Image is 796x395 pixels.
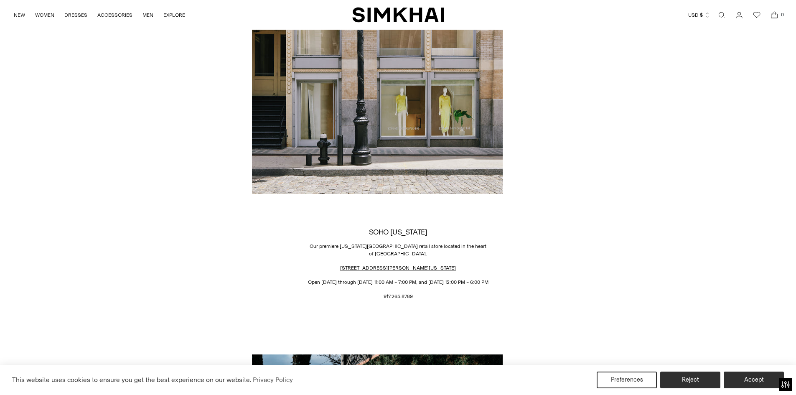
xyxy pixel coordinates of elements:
button: Accept [724,372,784,388]
button: USD $ [688,6,710,24]
a: DRESSES [64,6,87,24]
a: Go to the account page [731,7,748,23]
a: [STREET_ADDRESS][PERSON_NAME][US_STATE] [340,265,456,271]
a: ACCESSORIES [97,6,132,24]
span: 0 [778,11,786,18]
button: Reject [660,372,720,388]
p: Our premiere [US_STATE][GEOGRAPHIC_DATA] retail store located in the heart of [GEOGRAPHIC_DATA]. [309,242,487,257]
button: Preferences [597,372,657,388]
a: NEW [14,6,25,24]
a: MEN [142,6,153,24]
a: Wishlist [748,7,765,23]
a: Open cart modal [766,7,783,23]
img: JS_SOHO_STORE_01B_600x600.jpg [252,1,503,194]
p: Open [DATE] through [DATE] 11:00 AM – 7:00 PM, and [DATE] 12:00 PM – 6:00 PM [252,278,544,286]
h2: SOHO [US_STATE] [252,228,544,236]
p: 917.265.8789 [252,293,544,300]
a: Open search modal [713,7,730,23]
a: WOMEN [35,6,54,24]
a: Privacy Policy (opens in a new tab) [252,374,294,386]
span: This website uses cookies to ensure you get the best experience on our website. [12,376,252,384]
a: SIMKHAI [352,7,444,23]
a: EXPLORE [163,6,185,24]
